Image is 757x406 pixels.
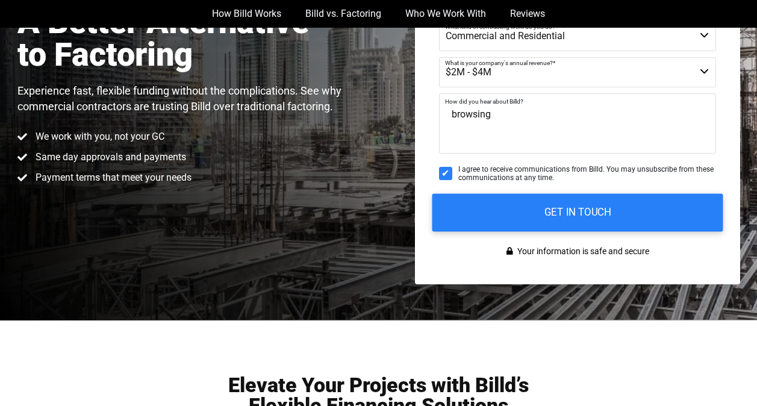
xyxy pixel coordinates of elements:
[33,150,186,164] span: Same day approvals and payments
[439,167,452,180] input: I agree to receive communications from Billd. You may unsubscribe from these communications at an...
[17,83,357,114] p: Experience fast, flexible funding without the complications. See why commercial contractors are t...
[33,170,192,185] span: Payment terms that meet your needs
[445,98,523,105] span: How did you hear about Billd?
[17,6,309,71] h1: A Better Alternative to Factoring
[432,193,723,231] input: GET IN TOUCH
[458,165,716,183] span: I agree to receive communications from Billd. You may unsubscribe from these communications at an...
[514,243,649,260] span: Your information is safe and secure
[439,93,716,154] textarea: browsing
[33,130,164,144] span: We work with you, not your GC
